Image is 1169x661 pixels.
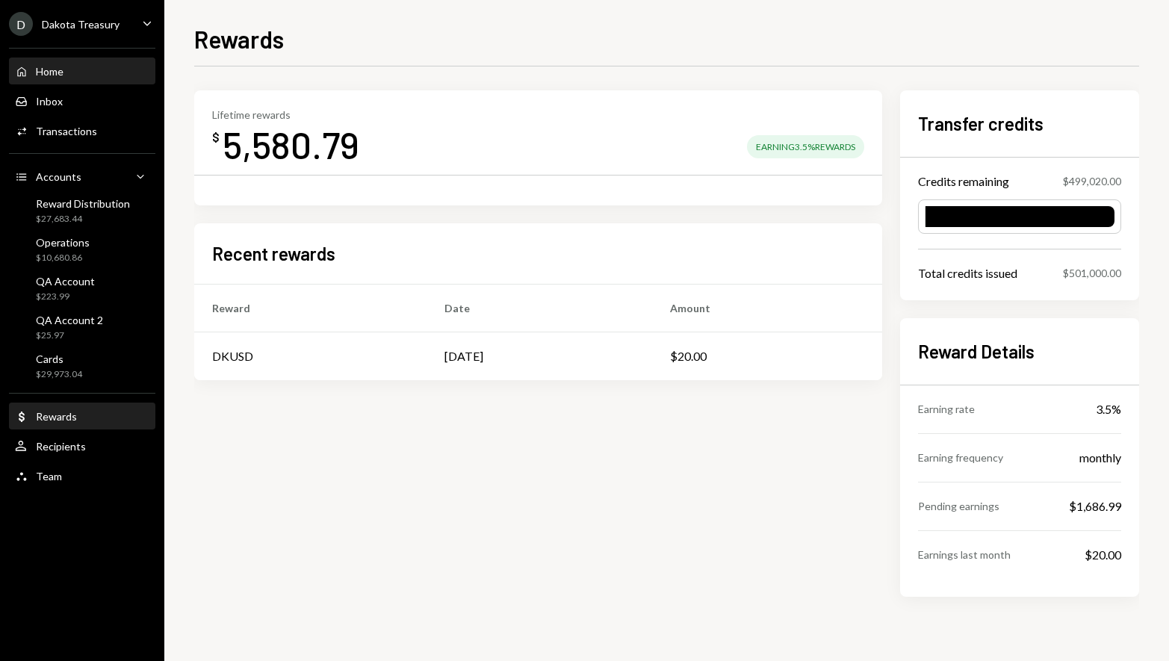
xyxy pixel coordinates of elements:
[42,18,120,31] div: Dakota Treasury
[918,111,1121,136] h2: Transfer credits
[212,108,359,121] div: Lifetime rewards
[1096,400,1121,418] div: 3.5%
[36,410,77,423] div: Rewards
[918,547,1011,562] div: Earnings last month
[36,213,130,226] div: $27,683.44
[652,285,882,332] th: Amount
[9,232,155,267] a: Operations$10,680.86
[918,450,1003,465] div: Earning frequency
[918,498,999,514] div: Pending earnings
[36,236,90,249] div: Operations
[36,125,97,137] div: Transactions
[9,432,155,459] a: Recipients
[1069,497,1121,515] div: $1,686.99
[36,353,82,365] div: Cards
[9,87,155,114] a: Inbox
[36,197,130,210] div: Reward Distribution
[36,95,63,108] div: Inbox
[747,135,864,158] div: Earning 3.5% Rewards
[918,339,1121,364] h2: Reward Details
[918,264,1017,282] div: Total credits issued
[1079,449,1121,467] div: monthly
[36,368,82,381] div: $29,973.04
[918,173,1009,190] div: Credits remaining
[36,470,62,482] div: Team
[194,332,427,380] td: DKUSD
[223,121,359,168] div: 5,580.79
[1085,546,1121,564] div: $20.00
[9,270,155,306] a: QA Account$223.99
[1063,265,1121,281] div: $501,000.00
[36,252,90,264] div: $10,680.86
[9,117,155,144] a: Transactions
[212,241,335,266] h2: Recent rewards
[36,440,86,453] div: Recipients
[918,401,975,417] div: Earning rate
[36,329,103,342] div: $25.97
[212,130,220,145] div: $
[194,24,284,54] h1: Rewards
[9,193,155,229] a: Reward Distribution$27,683.44
[9,12,33,36] div: D
[444,347,483,365] div: [DATE]
[36,170,81,183] div: Accounts
[36,314,103,326] div: QA Account 2
[9,309,155,345] a: QA Account 2$25.97
[36,291,95,303] div: $223.99
[9,462,155,489] a: Team
[652,332,882,380] td: $20.00
[36,65,63,78] div: Home
[36,275,95,288] div: QA Account
[9,58,155,84] a: Home
[194,285,427,332] th: Reward
[9,348,155,384] a: Cards$29,973.04
[9,163,155,190] a: Accounts
[1063,173,1121,189] div: $499,020.00
[427,285,652,332] th: Date
[9,403,155,429] a: Rewards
